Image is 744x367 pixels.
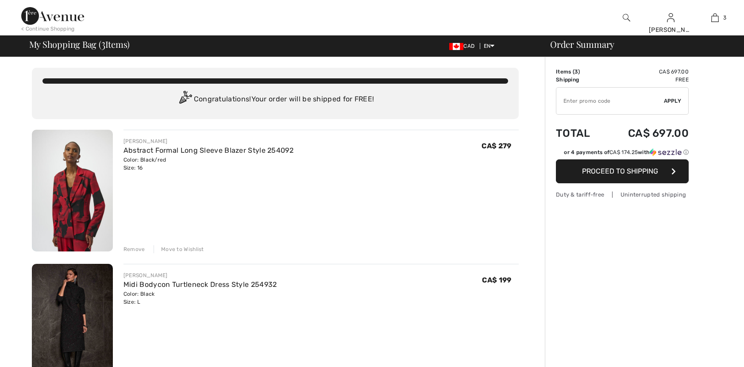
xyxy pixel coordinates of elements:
[667,12,675,23] img: My Info
[449,43,463,50] img: Canadian Dollar
[556,159,689,183] button: Proceed to Shipping
[604,68,689,76] td: CA$ 697.00
[609,149,638,155] span: CA$ 174.25
[693,12,736,23] a: 3
[123,290,277,306] div: Color: Black Size: L
[582,167,658,175] span: Proceed to Shipping
[556,148,689,159] div: or 4 payments ofCA$ 174.25withSezzle Click to learn more about Sezzle
[101,38,105,49] span: 3
[604,76,689,84] td: Free
[574,69,578,75] span: 3
[556,118,604,148] td: Total
[667,13,675,22] a: Sign In
[556,68,604,76] td: Items ( )
[123,245,145,253] div: Remove
[123,280,277,289] a: Midi Bodycon Turtleneck Dress Style 254932
[723,14,726,22] span: 3
[123,137,293,145] div: [PERSON_NAME]
[556,190,689,199] div: Duty & tariff-free | Uninterrupted shipping
[664,97,682,105] span: Apply
[604,118,689,148] td: CA$ 697.00
[123,271,277,279] div: [PERSON_NAME]
[540,40,739,49] div: Order Summary
[649,25,692,35] div: [PERSON_NAME]
[176,91,194,108] img: Congratulation2.svg
[123,146,293,155] a: Abstract Formal Long Sleeve Blazer Style 254092
[482,276,511,284] span: CA$ 199
[154,245,204,253] div: Move to Wishlist
[29,40,130,49] span: My Shopping Bag ( Items)
[650,148,682,156] img: Sezzle
[711,12,719,23] img: My Bag
[42,91,508,108] div: Congratulations! Your order will be shipped for FREE!
[21,7,84,25] img: 1ère Avenue
[123,156,293,172] div: Color: Black/red Size: 16
[484,43,495,49] span: EN
[623,12,630,23] img: search the website
[564,148,689,156] div: or 4 payments of with
[482,142,511,150] span: CA$ 279
[32,130,113,251] img: Abstract Formal Long Sleeve Blazer Style 254092
[449,43,478,49] span: CAD
[556,88,664,114] input: Promo code
[21,25,75,33] div: < Continue Shopping
[556,76,604,84] td: Shipping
